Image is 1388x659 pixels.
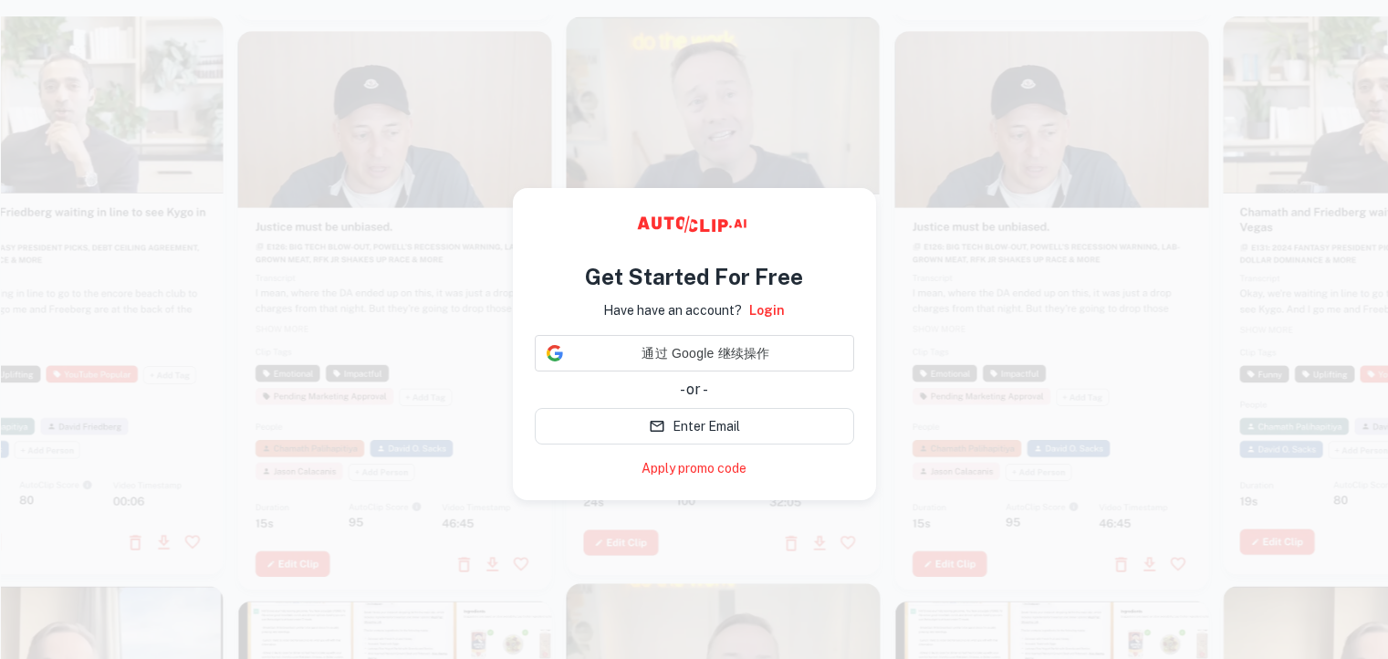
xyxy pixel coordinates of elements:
[642,459,746,478] a: Apply promo code
[535,379,854,401] div: - or -
[570,344,842,363] span: 通过 Google 继续操作
[535,335,854,371] div: 通过 Google 继续操作
[603,300,742,320] p: Have have an account?
[535,408,854,445] button: Enter Email
[585,260,803,293] h4: Get Started For Free
[749,300,785,320] a: Login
